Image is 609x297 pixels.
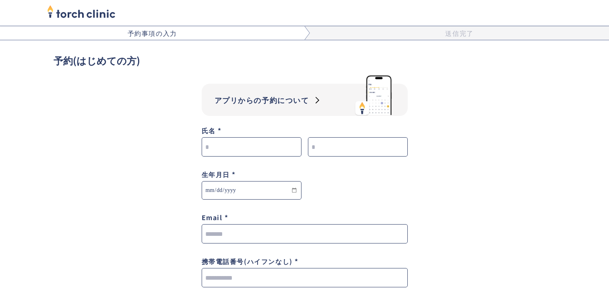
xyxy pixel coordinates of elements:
div: アプリからの予約について [215,95,309,105]
label: Email * [202,212,229,222]
img: torch clinic [47,2,116,20]
label: 生年月日 * [202,169,236,179]
div: 予約事項の入力 [128,28,177,38]
div: 送信完了 [310,28,609,38]
img: トーチクリニック モバイルアプリのイメージ [355,74,395,116]
label: 携帯電話番号(ハイフンなし) * [202,256,299,266]
a: home [47,6,116,20]
h1: 予約(はじめての方) [54,53,556,68]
